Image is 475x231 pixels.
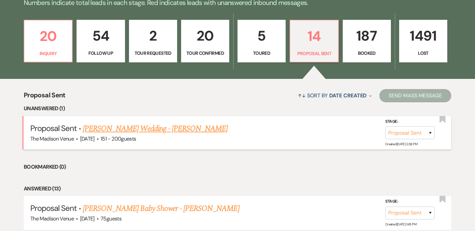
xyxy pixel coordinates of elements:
[403,49,443,57] p: Lost
[30,135,74,142] span: The Madison Venue
[80,215,95,222] span: [DATE]
[379,89,451,102] button: Send Mass Message
[83,203,239,214] a: [PERSON_NAME] Baby Shower - [PERSON_NAME]
[347,25,387,47] p: 187
[30,123,77,133] span: Proposal Sent
[295,87,374,104] button: Sort By Date Created
[290,20,338,63] a: 14Proposal Sent
[237,20,286,63] a: 5Toured
[385,142,417,146] span: Created: [DATE] 2:38 PM
[298,92,306,99] span: ↑↓
[81,49,120,57] p: Follow Up
[80,135,95,142] span: [DATE]
[185,49,225,57] p: Tour Confirmed
[24,184,451,193] li: Answered (13)
[385,118,435,125] label: Stage:
[347,49,387,57] p: Booked
[185,25,225,47] p: 20
[24,20,73,63] a: 20Inquiry
[343,20,391,63] a: 187Booked
[329,92,366,99] span: Date Created
[129,20,177,63] a: 2Tour Requested
[77,20,125,63] a: 54Follow Up
[101,215,121,222] span: 75 guests
[30,215,74,222] span: The Madison Venue
[242,49,281,57] p: Toured
[385,198,435,205] label: Stage:
[242,25,281,47] p: 5
[83,123,228,135] a: [PERSON_NAME] Wedding - [PERSON_NAME]
[101,135,136,142] span: 151 - 200 guests
[28,25,68,47] p: 20
[30,203,77,213] span: Proposal Sent
[399,20,447,63] a: 1491Lost
[294,50,334,57] p: Proposal Sent
[181,20,229,63] a: 20Tour Confirmed
[133,25,173,47] p: 2
[24,104,451,113] li: Unanswered (1)
[403,25,443,47] p: 1491
[24,90,66,104] span: Proposal Sent
[24,163,451,171] li: Bookmarked (0)
[133,49,173,57] p: Tour Requested
[28,50,68,57] p: Inquiry
[385,222,416,226] span: Created: [DATE] 1:45 PM
[81,25,120,47] p: 54
[294,25,334,47] p: 14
